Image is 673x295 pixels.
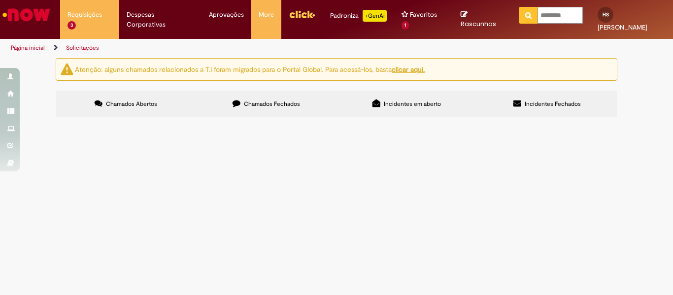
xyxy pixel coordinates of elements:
[1,5,52,25] img: ServiceNow
[603,11,609,18] span: HS
[127,10,195,30] span: Despesas Corporativas
[525,100,581,108] span: Incidentes Fechados
[11,44,45,52] a: Página inicial
[67,10,102,20] span: Requisições
[461,19,496,29] span: Rascunhos
[384,100,441,108] span: Incidentes em aberto
[461,10,504,29] a: Rascunhos
[519,7,538,24] button: Pesquisar
[363,10,387,22] p: +GenAi
[209,10,244,20] span: Aprovações
[598,23,647,32] span: [PERSON_NAME]
[106,100,157,108] span: Chamados Abertos
[67,21,76,30] span: 3
[410,10,437,20] span: Favoritos
[244,100,300,108] span: Chamados Fechados
[392,65,425,74] a: clicar aqui.
[7,39,441,57] ul: Trilhas de página
[289,7,315,22] img: click_logo_yellow_360x200.png
[259,10,274,20] span: More
[66,44,99,52] a: Solicitações
[402,21,409,30] span: 1
[75,65,425,74] ng-bind-html: Atenção: alguns chamados relacionados a T.I foram migrados para o Portal Global. Para acessá-los,...
[330,10,387,22] div: Padroniza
